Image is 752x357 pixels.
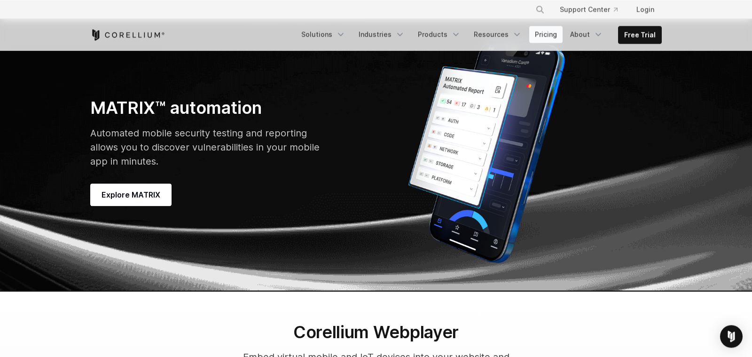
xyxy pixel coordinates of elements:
span: Explore MATRIX [102,189,160,200]
a: Industries [353,26,410,43]
h2: Corellium Webplayer [238,322,514,342]
a: Free Trial [619,26,661,43]
a: Pricing [529,26,563,43]
a: Corellium Home [90,29,165,40]
a: Login [629,1,662,18]
span: Automated mobile security testing and reporting allows you to discover vulnerabilities in your mo... [90,127,320,167]
a: Explore MATRIX [90,183,172,206]
img: Corellium's virtual hardware platform; MATRIX Automated Report [385,34,587,269]
div: Open Intercom Messenger [720,325,743,348]
div: Navigation Menu [296,26,662,44]
button: Search [532,1,548,18]
a: Support Center [552,1,625,18]
a: Solutions [296,26,351,43]
h3: MATRIX™ automation [90,97,320,119]
a: Products [412,26,466,43]
a: Resources [468,26,527,43]
a: About [564,26,609,43]
div: Navigation Menu [524,1,662,18]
